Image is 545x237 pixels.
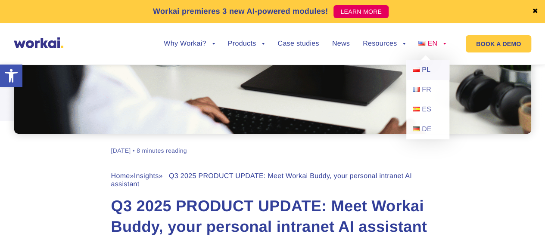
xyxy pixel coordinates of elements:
[418,40,446,47] a: EN
[422,126,432,133] span: DE
[164,40,215,47] a: Why Workai?
[466,35,531,52] a: BOOK A DEMO
[277,40,319,47] a: Case studies
[427,40,437,47] span: EN
[111,172,434,188] div: » » Q3 2025 PRODUCT UPDATE: Meet Workai Buddy, your personal intranet AI assistant
[153,6,328,17] p: Workai premieres 3 new AI-powered modules!
[422,66,430,74] span: PL
[406,120,449,139] a: DE
[406,80,449,100] a: FR
[406,60,449,80] a: PL
[406,100,449,120] a: ES
[333,5,389,18] a: LEARN MORE
[532,8,538,15] a: ✖
[422,86,431,93] span: FR
[111,147,187,155] div: [DATE] • 8 minutes reading
[332,40,350,47] a: News
[111,172,130,180] a: Home
[363,40,405,47] a: Resources
[134,172,159,180] a: Insights
[422,106,431,113] span: ES
[228,40,265,47] a: Products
